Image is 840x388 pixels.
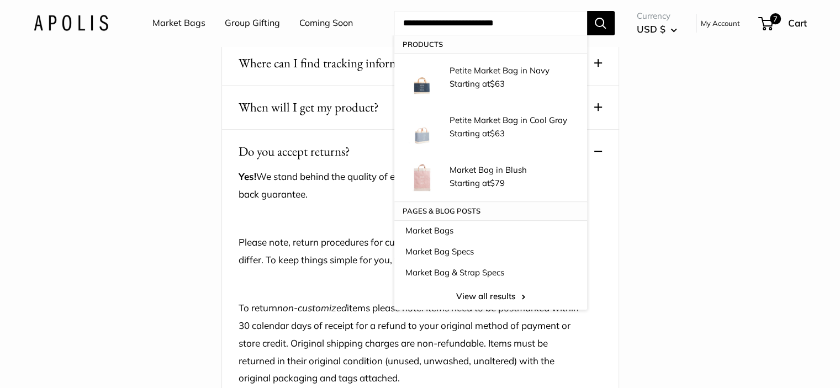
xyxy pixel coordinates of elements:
p: Petite Market Bag in Cool Gray [450,114,576,126]
a: Market Bags [394,220,587,241]
em: non-customized [277,302,347,313]
a: Coming Soon [299,15,353,31]
strong: Yes! [239,171,256,182]
a: description_Our first Blush Market Bag Market Bag in Blush Starting at$79 [394,152,587,202]
a: Market Bag Specs [394,241,587,262]
img: description_Make it yours with custom text. [405,61,439,94]
img: description_Our first Blush Market Bag [405,161,439,194]
a: 7 Cart [759,14,807,32]
p: Petite Market Bag in Navy [450,65,576,76]
button: USD $ [637,20,677,38]
button: When will I get my product? [239,97,602,118]
span: Cart [788,17,807,29]
p: Pages & Blog posts [394,202,587,220]
span: 7 [769,13,780,24]
p: Market Bag in Blush [450,164,576,176]
a: Group Gifting [225,15,280,31]
span: $79 [490,178,505,188]
button: Where can I find tracking information for my order? [239,52,602,74]
a: Petite Market Bag in Cool Gray Petite Market Bag in Cool Gray Starting at$63 [394,103,587,152]
span: $63 [490,78,505,89]
input: Search... [394,11,587,35]
p: Please note, return procedures for customized and non-customized products differ. To keep things ... [239,233,585,269]
span: Starting at [450,128,505,139]
p: To return items please note: Items need to be postmarked within 30 calendar days of receipt for a... [239,299,585,387]
span: $63 [490,128,505,139]
span: USD $ [637,23,665,35]
span: Currency [637,8,677,24]
img: Petite Market Bag in Cool Gray [405,111,439,144]
a: Market Bag & Strap Specs [394,262,587,283]
img: Apolis [34,15,108,31]
p: Products [394,35,587,53]
p: We stand behind the quality of every Apolis product with a 30-day money-back guarantee. [239,168,585,203]
button: Do you accept returns? [239,141,602,162]
span: Starting at [450,78,505,89]
a: My Account [701,17,740,30]
a: Market Bags [152,15,205,31]
a: View all results [394,283,587,310]
a: description_Make it yours with custom text. Petite Market Bag in Navy Starting at$63 [394,53,587,103]
button: Search [587,11,615,35]
span: Starting at [450,178,505,188]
